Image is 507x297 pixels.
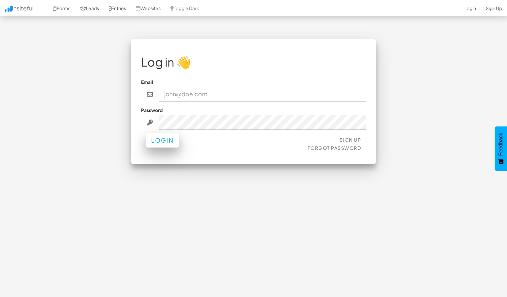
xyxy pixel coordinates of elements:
img: icon.png [5,6,12,12]
input: john@doe.com [159,87,366,102]
a: Forgot Password [308,145,361,151]
label: Email [141,79,153,85]
a: Sign Up [340,137,361,143]
h1: Log in 👋 [141,55,366,69]
label: Password [141,107,163,113]
button: Login [146,133,179,148]
span: Feedback [498,133,504,156]
button: Feedback - Show survey [495,126,507,171]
